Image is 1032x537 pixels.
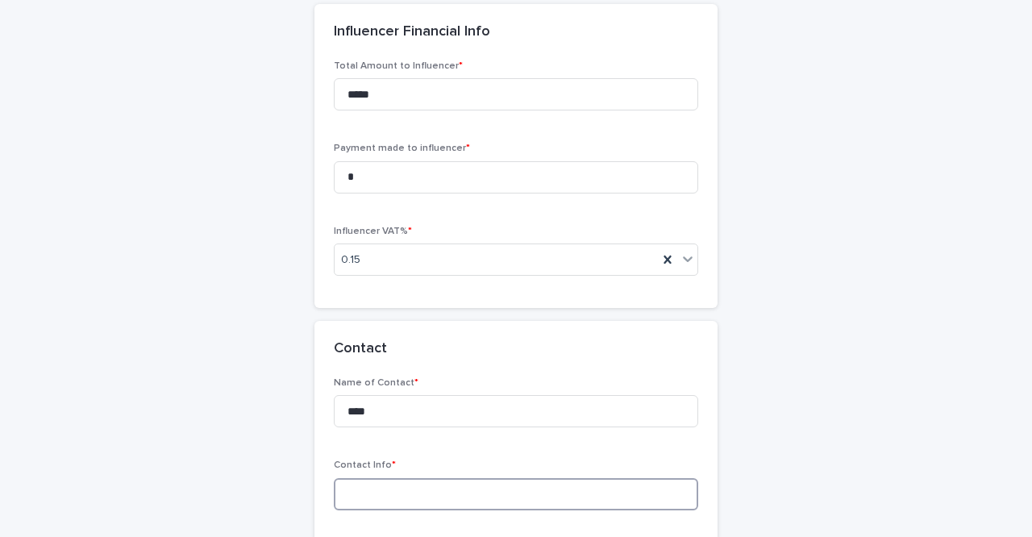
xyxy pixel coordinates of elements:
span: Payment made to influencer [334,144,470,153]
h2: Influencer Financial Info [334,23,490,41]
span: Name of Contact [334,378,418,388]
span: Influencer VAT% [334,227,412,236]
span: Contact Info [334,460,396,470]
span: Total Amount to Influencer [334,61,463,71]
span: 0.15 [341,252,360,268]
h2: Contact [334,340,387,358]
